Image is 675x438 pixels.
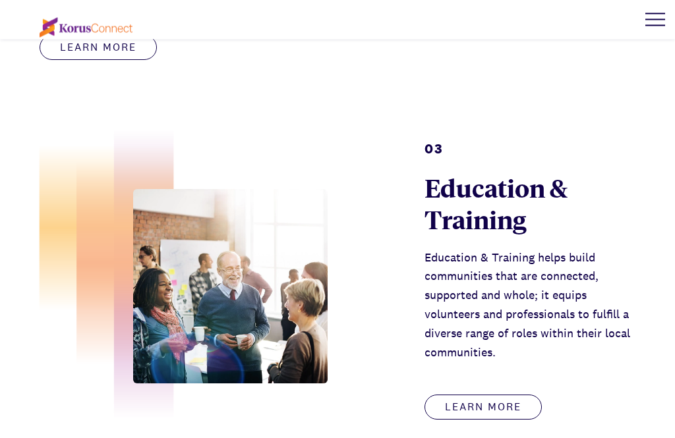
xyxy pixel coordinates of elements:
[40,36,157,61] a: Learn more
[40,18,132,38] img: korus-connect%2Fc5177985-88d5-491d-9cd7-4a1febad1357_logo.svg
[425,173,635,236] div: Education & Training
[425,395,542,420] a: Learn more
[425,249,635,363] p: Education & Training helps build communities that are connected, supported and whole; it equips v...
[425,140,635,159] div: 03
